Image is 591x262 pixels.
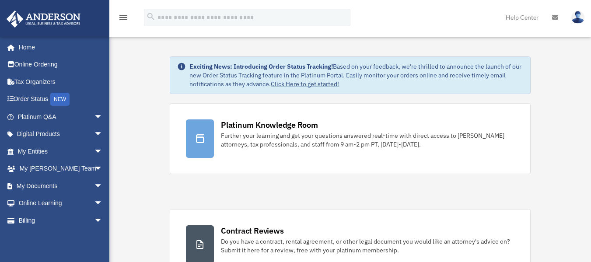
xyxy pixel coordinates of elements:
[6,195,116,212] a: Online Learningarrow_drop_down
[6,229,116,247] a: Events Calendar
[170,103,531,174] a: Platinum Knowledge Room Further your learning and get your questions answered real-time with dire...
[146,12,156,21] i: search
[6,91,116,108] a: Order StatusNEW
[6,160,116,178] a: My [PERSON_NAME] Teamarrow_drop_down
[94,177,112,195] span: arrow_drop_down
[6,143,116,160] a: My Entitiesarrow_drop_down
[94,195,112,213] span: arrow_drop_down
[118,15,129,23] a: menu
[94,143,112,161] span: arrow_drop_down
[6,177,116,195] a: My Documentsarrow_drop_down
[189,63,333,70] strong: Exciting News: Introducing Order Status Tracking!
[6,108,116,126] a: Platinum Q&Aarrow_drop_down
[94,108,112,126] span: arrow_drop_down
[6,126,116,143] a: Digital Productsarrow_drop_down
[571,11,584,24] img: User Pic
[221,225,283,236] div: Contract Reviews
[221,119,318,130] div: Platinum Knowledge Room
[118,12,129,23] i: menu
[50,93,70,106] div: NEW
[6,73,116,91] a: Tax Organizers
[189,62,523,88] div: Based on your feedback, we're thrilled to announce the launch of our new Order Status Tracking fe...
[6,38,112,56] a: Home
[221,131,514,149] div: Further your learning and get your questions answered real-time with direct access to [PERSON_NAM...
[221,237,514,255] div: Do you have a contract, rental agreement, or other legal document you would like an attorney's ad...
[94,126,112,143] span: arrow_drop_down
[94,212,112,230] span: arrow_drop_down
[6,212,116,229] a: Billingarrow_drop_down
[271,80,339,88] a: Click Here to get started!
[6,56,116,73] a: Online Ordering
[4,10,83,28] img: Anderson Advisors Platinum Portal
[94,160,112,178] span: arrow_drop_down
